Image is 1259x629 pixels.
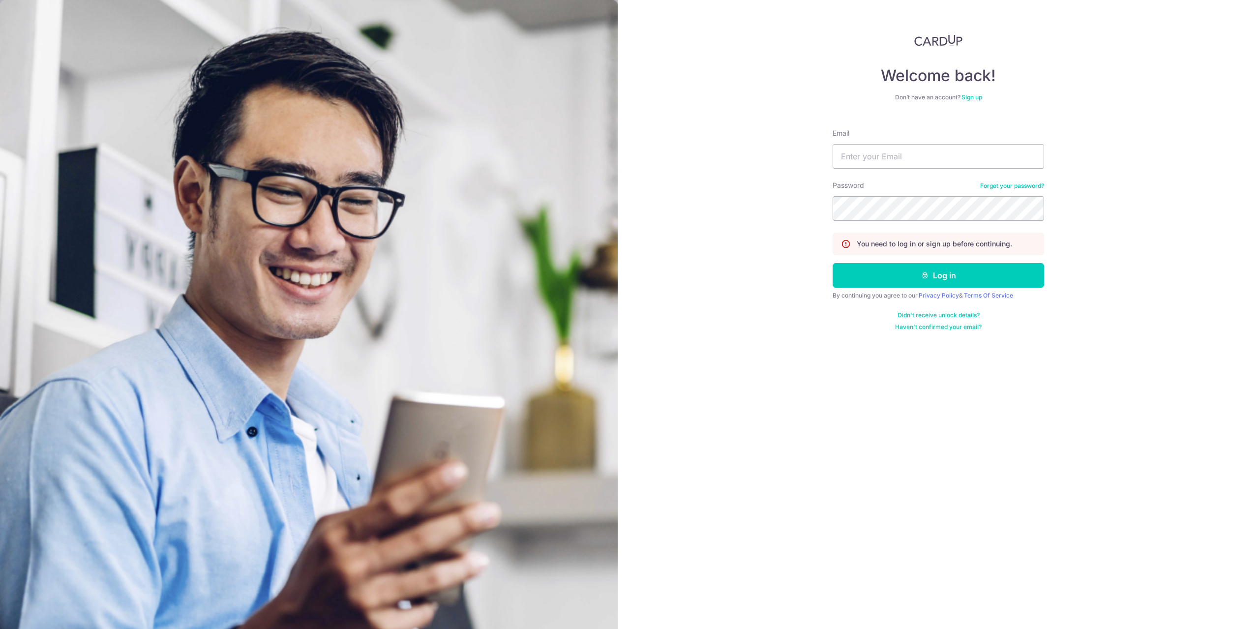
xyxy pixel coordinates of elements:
[895,323,982,331] a: Haven't confirmed your email?
[980,182,1044,190] a: Forgot your password?
[833,263,1044,288] button: Log in
[961,93,982,101] a: Sign up
[833,144,1044,169] input: Enter your Email
[833,180,864,190] label: Password
[914,34,962,46] img: CardUp Logo
[833,128,849,138] label: Email
[833,292,1044,300] div: By continuing you agree to our &
[919,292,959,299] a: Privacy Policy
[898,311,980,319] a: Didn't receive unlock details?
[833,93,1044,101] div: Don’t have an account?
[964,292,1013,299] a: Terms Of Service
[857,239,1012,249] p: You need to log in or sign up before continuing.
[833,66,1044,86] h4: Welcome back!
